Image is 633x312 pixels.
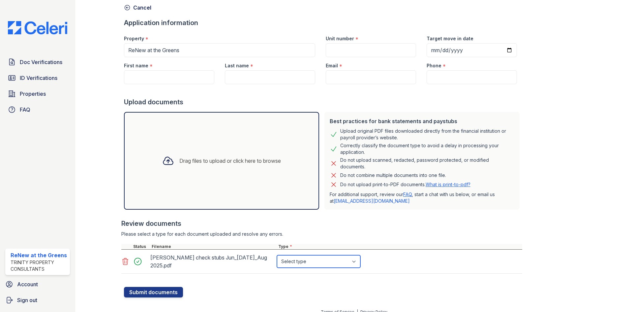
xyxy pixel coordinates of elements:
p: Do not upload print-to-PDF documents. [340,181,470,188]
label: Phone [427,62,441,69]
div: Correctly classify the document type to avoid a delay in processing your application. [340,142,514,156]
div: Type [277,244,522,249]
label: Target move in date [427,35,473,42]
p: For additional support, review our , start a chat with us below, or email us at [330,191,514,204]
div: Please select a type for each document uploaded and resolve any errors. [121,231,522,237]
a: FAQ [5,103,70,116]
span: Sign out [17,296,37,304]
label: Property [124,35,144,42]
a: FAQ [403,191,412,197]
div: Status [132,244,150,249]
span: Account [17,280,38,288]
span: ID Verifications [20,74,57,82]
label: Last name [225,62,249,69]
a: ID Verifications [5,71,70,85]
span: Properties [20,90,46,98]
div: Application information [124,18,522,27]
a: [EMAIL_ADDRESS][DOMAIN_NAME] [334,198,410,204]
button: Submit documents [124,287,183,297]
div: [PERSON_NAME] check stubs Jun_[DATE]_Aug 2025.pdf [150,252,274,271]
a: Doc Verifications [5,55,70,69]
div: Filename [150,244,277,249]
a: What is print-to-pdf? [426,182,470,187]
div: Trinity Property Consultants [11,259,67,272]
div: Best practices for bank statements and paystubs [330,117,514,125]
div: Upload original PDF files downloaded directly from the financial institution or payroll provider’... [340,128,514,141]
label: Email [326,62,338,69]
div: Do not combine multiple documents into one file. [340,171,446,179]
label: Unit number [326,35,354,42]
img: CE_Logo_Blue-a8612792a0a2168367f1c8372b55b34899dd931a85d93a1a3d3e32e68fde9ad4.png [3,21,73,34]
span: FAQ [20,106,30,114]
a: Properties [5,87,70,100]
div: Drag files to upload or click here to browse [179,157,281,165]
label: First name [124,62,148,69]
a: Cancel [124,4,151,12]
div: Review documents [121,219,522,228]
a: Account [3,278,73,291]
a: Sign out [3,294,73,307]
span: Doc Verifications [20,58,62,66]
div: ReNew at the Greens [11,251,67,259]
div: Upload documents [124,97,522,107]
div: Do not upload scanned, redacted, password protected, or modified documents. [340,157,514,170]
